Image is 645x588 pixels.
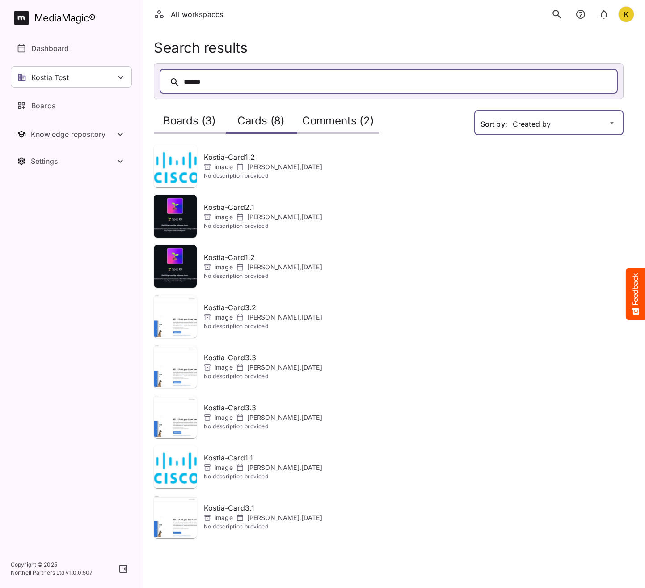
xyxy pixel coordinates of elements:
img: thumbnail.jpg [154,295,197,338]
p: image [215,213,233,222]
span: No description provided [204,171,322,180]
p: [PERSON_NAME] , [DATE] [247,513,322,522]
p: [PERSON_NAME] , [DATE] [247,363,322,372]
a: Boards [11,95,132,116]
img: thumbnail.jpg [154,345,197,388]
p: [PERSON_NAME] , [DATE] [247,463,322,472]
a: MediaMagic® [14,11,132,25]
p: Sort by: [481,119,513,128]
p: image [215,413,233,422]
span: No description provided [204,222,322,230]
p: [PERSON_NAME] , [DATE] [247,263,322,272]
p: Kostia-Card2.1 [204,202,322,213]
p: image [215,263,233,272]
span: No description provided [204,272,322,281]
span: No description provided [204,422,322,431]
div: Created by [474,110,607,135]
nav: Settings [11,150,132,172]
img: thumbnail.jpg [154,245,197,288]
p: [PERSON_NAME] , [DATE] [247,413,322,422]
h2: Cards (8) [237,115,285,131]
div: Settings [31,157,115,166]
h2: Boards (3) [163,115,216,131]
p: Kostia-Card3.3 [204,352,322,363]
div: K [618,6,634,22]
button: search [548,5,566,24]
div: MediaMagic ® [34,11,96,26]
img: thumbnail.jpg [154,395,197,438]
p: image [215,313,233,322]
p: [PERSON_NAME] , [DATE] [247,162,322,171]
nav: Knowledge repository [11,124,132,145]
p: [PERSON_NAME] , [DATE] [247,213,322,222]
span: No description provided [204,322,322,331]
span: No description provided [204,472,322,481]
a: Dashboard [11,38,132,59]
h2: Comments (2) [302,115,374,131]
img: thumbnail.jpg [154,195,197,238]
span: No description provided [204,522,322,531]
p: image [215,513,233,522]
p: Kostia-Card1.1 [204,452,322,463]
p: image [215,463,233,472]
img: thumbnail.jpg [154,445,197,488]
p: Dashboard [31,43,69,54]
img: thumbnail.jpg [154,145,197,187]
button: Toggle Knowledge repository [11,124,132,145]
p: image [215,162,233,171]
p: Kostia Test [31,72,69,83]
button: Feedback [626,268,645,320]
p: image [215,363,233,372]
p: Kostia-Card3.1 [204,503,322,513]
p: Kostia-Card1.2 [204,252,322,263]
p: Kostia-Card3.2 [204,302,322,313]
p: Kostia-Card3.3 [204,402,322,413]
div: Knowledge repository [31,130,115,139]
p: Northell Partners Ltd v 1.0.0.507 [11,569,93,577]
p: [PERSON_NAME] , [DATE] [247,313,322,322]
p: Kostia-Card1.2 [204,152,322,162]
button: Toggle Settings [11,150,132,172]
span: No description provided [204,372,322,381]
button: notifications [572,5,590,24]
p: Boards [31,100,55,111]
p: Copyright © 2025 [11,561,93,569]
img: thumbnail.jpg [154,495,197,538]
button: notifications [595,5,613,24]
h1: Search results [154,39,624,56]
